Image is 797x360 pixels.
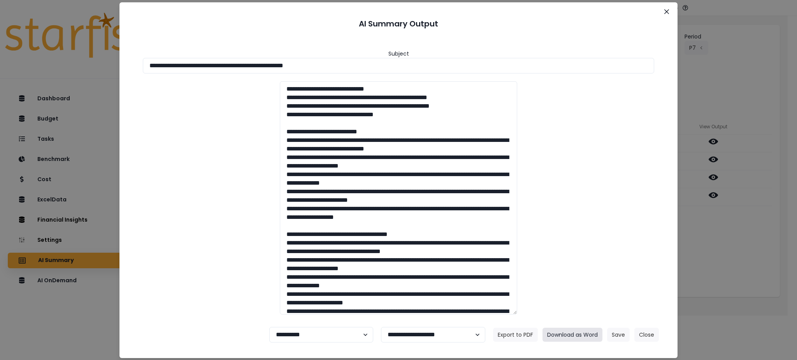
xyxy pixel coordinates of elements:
[634,328,659,342] button: Close
[388,50,409,58] header: Subject
[129,12,668,36] header: AI Summary Output
[493,328,538,342] button: Export to PDF
[660,5,673,18] button: Close
[542,328,602,342] button: Download as Word
[607,328,630,342] button: Save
